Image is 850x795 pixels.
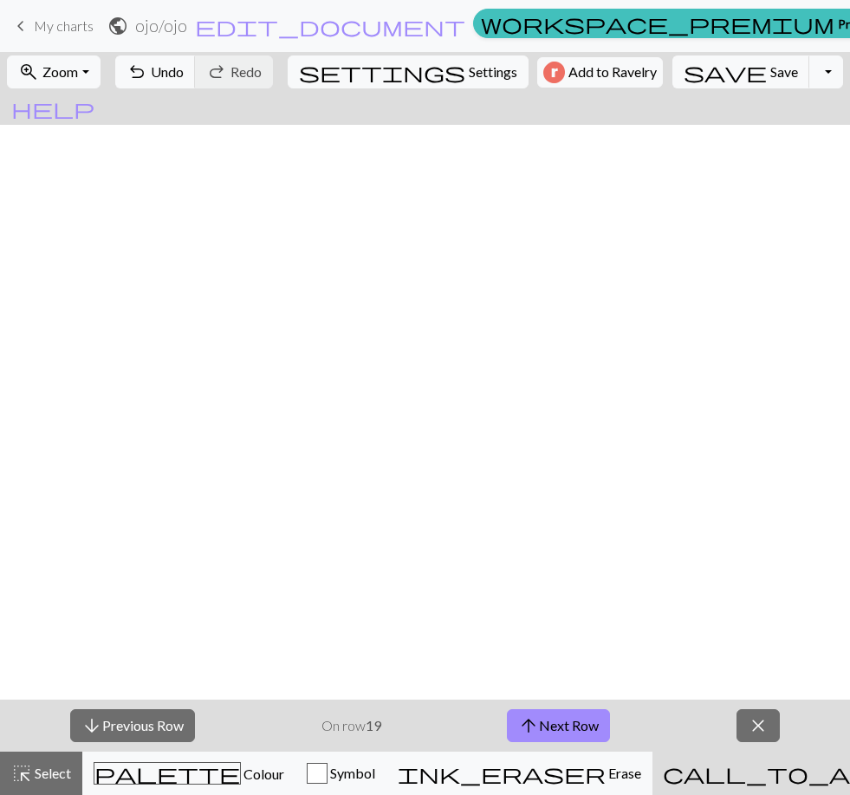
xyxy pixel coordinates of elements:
span: settings [299,60,465,84]
span: palette [94,761,240,785]
button: Zoom [7,55,100,88]
span: My charts [34,17,94,34]
button: Colour [82,752,295,795]
span: save [684,60,767,84]
span: workspace_premium [481,11,834,36]
span: Settings [469,62,517,82]
span: Colour [241,766,284,782]
span: public [107,14,128,38]
span: close [748,714,769,738]
span: Select [32,765,71,781]
a: My charts [10,11,94,41]
button: Add to Ravelry [537,57,663,88]
span: keyboard_arrow_left [10,14,31,38]
span: zoom_in [18,60,39,84]
p: On row [321,715,381,736]
span: arrow_downward [81,714,102,738]
span: Erase [606,765,641,781]
span: edit_document [195,14,465,38]
img: Ravelry [543,62,565,83]
span: ink_eraser [398,761,606,785]
span: help [11,96,94,121]
button: SettingsSettings [288,55,529,88]
span: Save [770,63,798,80]
strong: 19 [366,717,381,733]
span: Symbol [328,765,375,781]
button: Undo [115,55,196,88]
span: Undo [151,63,184,80]
span: arrow_upward [518,714,539,738]
span: highlight_alt [11,761,32,785]
button: Save [672,55,810,88]
button: Previous Row [70,709,195,742]
span: undo [127,60,147,84]
i: Settings [299,62,465,82]
h2: ojo / ojo [135,16,187,36]
span: Zoom [42,63,78,80]
button: Erase [386,752,652,795]
button: Symbol [295,752,386,795]
button: Next Row [507,709,610,742]
span: Add to Ravelry [568,62,657,83]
